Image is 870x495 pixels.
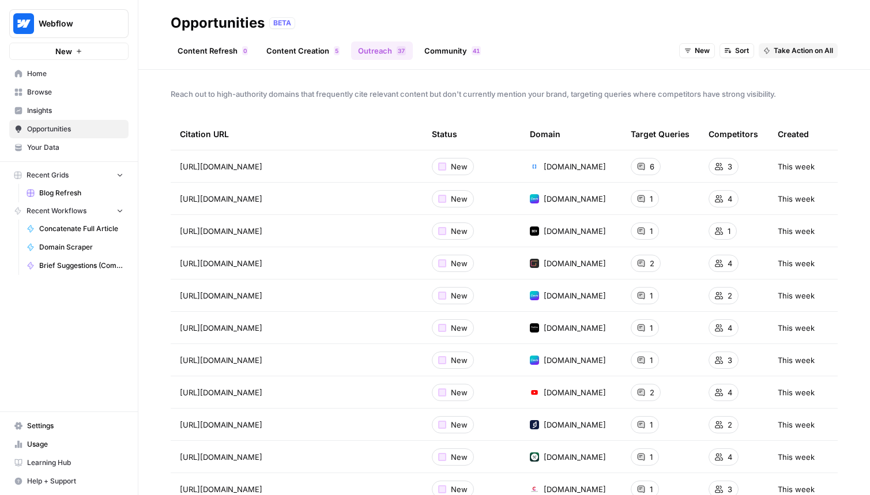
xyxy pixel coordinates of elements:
span: Concatenate Full Article [39,224,123,234]
button: New [679,43,715,58]
span: 1 [650,322,653,334]
span: Reach out to high-authority domains that frequently cite relevant content but don't currently men... [171,88,838,100]
a: Outreach37 [351,41,413,60]
span: Blog Refresh [39,188,123,198]
div: Target Queries [631,118,690,150]
div: Opportunities [171,14,265,32]
span: Help + Support [27,476,123,486]
span: 3 [728,483,732,495]
img: e3cvefr4rc2qne7qmw8ft2eriufp [530,323,539,332]
span: Sort [735,46,749,56]
img: 7czmudt3bk3me6e9x18ebr6jpmx9 [530,485,539,494]
span: [DOMAIN_NAME] [544,354,606,366]
button: New [9,43,129,60]
span: 1 [650,354,653,366]
span: 1 [650,225,653,237]
img: t7020at26d8erv19khrwcw8unm2u [530,356,539,365]
span: 7 [401,46,405,55]
span: Opportunities [27,124,123,134]
span: 1 [650,483,653,495]
span: This week [778,225,815,237]
span: This week [778,387,815,398]
span: [DOMAIN_NAME] [544,322,606,334]
span: This week [778,419,815,430]
div: 41 [472,46,481,55]
span: This week [778,322,815,334]
span: 1 [650,290,653,301]
span: New [451,290,468,301]
span: New [695,46,710,56]
span: Browse [27,87,123,97]
span: [URL][DOMAIN_NAME] [180,193,262,205]
button: Recent Grids [9,167,129,184]
span: [DOMAIN_NAME] [544,451,606,463]
div: Citation URL [180,118,413,150]
a: Community41 [417,41,488,60]
span: 3 [728,354,732,366]
span: 6 [650,161,654,172]
span: This week [778,193,815,205]
span: Brief Suggestions (Competitive Gap Analysis) [39,260,123,271]
span: [URL][DOMAIN_NAME] [180,161,262,172]
span: This week [778,483,815,495]
button: Workspace: Webflow [9,9,129,38]
a: Usage [9,435,129,454]
span: Your Data [27,142,123,153]
button: Help + Support [9,472,129,490]
a: Settings [9,417,129,435]
a: Opportunities [9,120,129,138]
img: 6cj37wc7xueiv1ftxp73mjwyr7rl [530,452,539,462]
span: [DOMAIN_NAME] [544,193,606,205]
span: New [451,451,468,463]
span: 5 [335,46,338,55]
span: [URL][DOMAIN_NAME] [180,290,262,301]
a: Your Data [9,138,129,157]
span: This week [778,354,815,366]
span: Webflow [39,18,108,29]
button: Take Action on All [759,43,838,58]
span: 4 [728,322,732,334]
span: 3 [728,161,732,172]
span: This week [778,290,815,301]
div: Status [432,118,457,150]
span: [URL][DOMAIN_NAME] [180,225,262,237]
span: New [451,225,468,237]
span: 1 [728,225,730,237]
span: Recent Workflows [27,206,86,216]
span: [DOMAIN_NAME] [544,419,606,430]
div: 0 [242,46,248,55]
span: [DOMAIN_NAME] [544,225,606,237]
span: [DOMAIN_NAME] [544,387,606,398]
button: Recent Workflows [9,202,129,220]
span: Learning Hub [27,458,123,468]
span: 1 [476,46,480,55]
a: Content Creation5 [259,41,347,60]
span: Domain Scraper [39,242,123,252]
span: [URL][DOMAIN_NAME] [180,322,262,334]
span: 2 [650,258,654,269]
span: Settings [27,421,123,431]
span: [URL][DOMAIN_NAME] [180,419,262,430]
img: Webflow Logo [13,13,34,34]
span: [DOMAIN_NAME] [544,483,606,495]
span: 3 [398,46,401,55]
span: [URL][DOMAIN_NAME] [180,387,262,398]
img: t7020at26d8erv19khrwcw8unm2u [530,194,539,203]
a: Content Refresh0 [171,41,255,60]
img: k75g17yhcvz15369ndcijvtmgcfz [530,226,539,236]
span: This week [778,258,815,269]
a: Learning Hub [9,454,129,472]
span: [DOMAIN_NAME] [544,258,606,269]
span: 1 [650,419,653,430]
span: [URL][DOMAIN_NAME] [180,258,262,269]
a: Domain Scraper [21,238,129,256]
span: [DOMAIN_NAME] [544,161,606,172]
span: This week [778,451,815,463]
button: Sort [720,43,754,58]
img: nilty6kybd3a194zws6oyctlndfg [530,259,539,268]
span: New [451,322,468,334]
div: Domain [530,118,560,150]
span: Recent Grids [27,170,69,180]
span: [URL][DOMAIN_NAME] [180,483,262,495]
span: 1 [650,193,653,205]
